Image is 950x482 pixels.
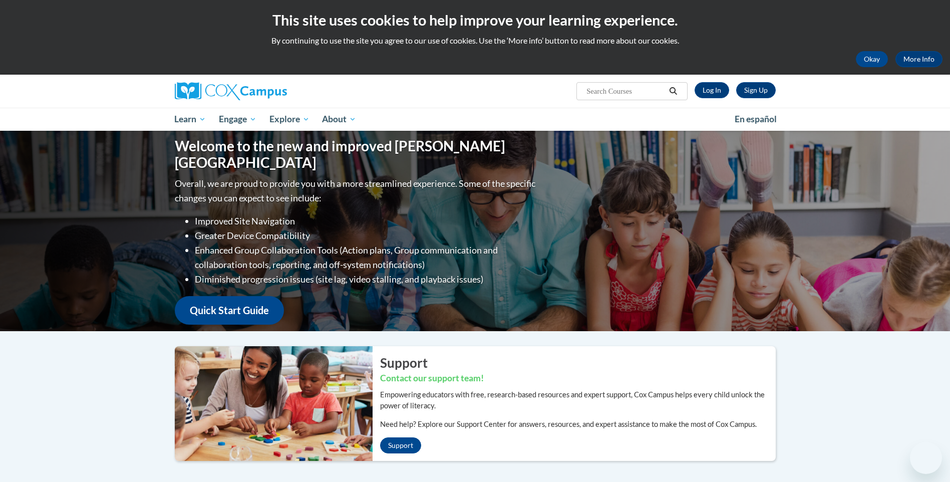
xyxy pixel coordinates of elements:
[8,10,942,30] h2: This site uses cookies to help improve your learning experience.
[175,138,538,171] h1: Welcome to the new and improved [PERSON_NAME][GEOGRAPHIC_DATA]
[195,214,538,228] li: Improved Site Navigation
[585,85,666,97] input: Search Courses
[322,113,356,125] span: About
[910,442,942,474] iframe: Button to launch messaging window
[8,35,942,46] p: By continuing to use the site you agree to our use of cookies. Use the ‘More info’ button to read...
[174,113,206,125] span: Learn
[175,82,287,100] img: Cox Campus
[895,51,942,67] a: More Info
[168,108,213,131] a: Learn
[666,85,681,97] button: Search
[856,51,888,67] button: Okay
[380,372,776,385] h3: Contact our support team!
[212,108,263,131] a: Engage
[195,243,538,272] li: Enhanced Group Collaboration Tools (Action plans, Group communication and collaboration tools, re...
[175,176,538,205] p: Overall, we are proud to provide you with a more streamlined experience. Some of the specific cha...
[195,228,538,243] li: Greater Device Compatibility
[728,109,783,130] a: En español
[175,296,284,325] a: Quick Start Guide
[160,108,791,131] div: Main menu
[695,82,729,98] a: Log In
[315,108,363,131] a: About
[195,272,538,287] li: Diminished progression issues (site lag, video stalling, and playback issues)
[736,82,776,98] a: Register
[263,108,316,131] a: Explore
[735,114,777,124] span: En español
[380,389,776,411] p: Empowering educators with free, research-based resources and expert support, Cox Campus helps eve...
[380,354,776,372] h2: Support
[175,82,365,100] a: Cox Campus
[167,346,373,460] img: ...
[380,419,776,430] p: Need help? Explore our Support Center for answers, resources, and expert assistance to make the m...
[269,113,309,125] span: Explore
[380,437,421,453] a: Support
[219,113,256,125] span: Engage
